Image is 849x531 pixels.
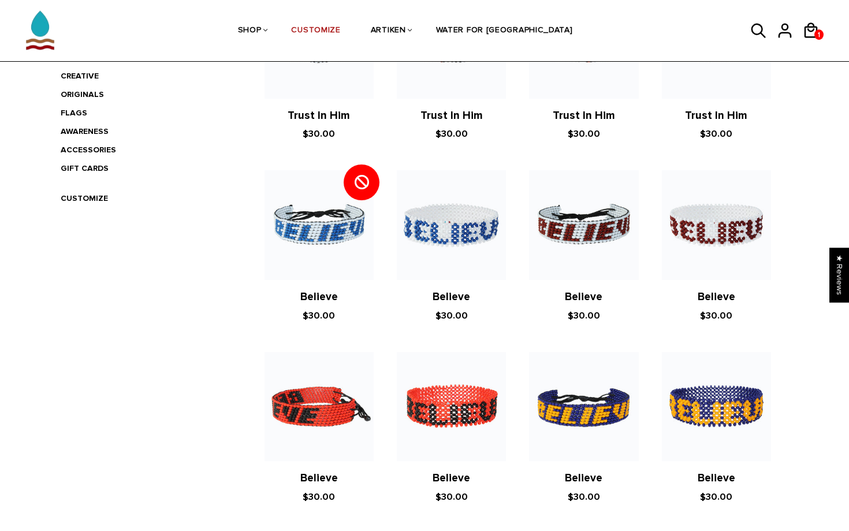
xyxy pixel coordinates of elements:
span: $30.00 [568,128,600,140]
span: $30.00 [303,310,335,321]
span: $30.00 [435,310,468,321]
span: $30.00 [568,310,600,321]
span: $30.00 [435,491,468,503]
div: Click to open Judge.me floating reviews tab [829,248,849,302]
span: $30.00 [303,128,335,140]
span: $30.00 [303,491,335,503]
a: CREATIVE [61,71,99,81]
a: Believe [300,290,338,304]
a: GIFT CARDS [61,163,109,173]
a: CUSTOMIZE [291,1,340,62]
a: Believe [565,472,602,485]
a: Trust In Him [288,109,350,122]
a: Trust In Him [553,109,615,122]
a: ORIGINALS [61,89,104,99]
a: Believe [433,290,470,304]
a: ARTIKEN [371,1,406,62]
span: $30.00 [435,128,468,140]
a: SHOP [238,1,262,62]
a: Believe [698,290,735,304]
a: Believe [698,472,735,485]
span: 1 [814,28,824,42]
a: Trust In Him [420,109,483,122]
a: Believe [565,290,602,304]
a: WATER FOR [GEOGRAPHIC_DATA] [436,1,573,62]
a: 1 [814,29,824,40]
a: Believe [433,472,470,485]
a: FLAGS [61,108,87,118]
a: Believe [300,472,338,485]
a: AWARENESS [61,126,109,136]
span: $30.00 [700,491,732,503]
span: $30.00 [568,491,600,503]
a: ACCESSORIES [61,145,116,155]
span: $30.00 [700,310,732,321]
a: CUSTOMIZE [61,193,108,203]
a: Trust In Him [685,109,747,122]
span: $30.00 [700,128,732,140]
